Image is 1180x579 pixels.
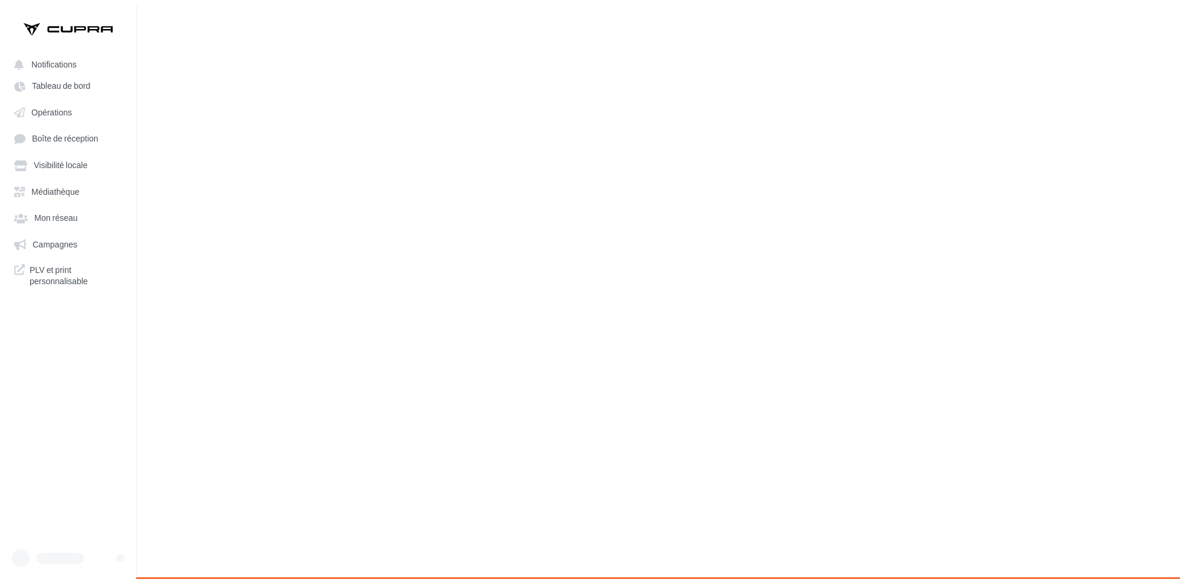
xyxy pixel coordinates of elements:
a: Mon réseau [7,207,129,228]
a: Médiathèque [7,181,129,202]
span: Visibilité locale [34,160,88,171]
span: Opérations [31,107,72,117]
span: Notifications [31,59,76,69]
span: PLV et print personnalisable [30,264,122,287]
span: Campagnes [33,239,78,249]
a: PLV et print personnalisable [7,259,129,292]
a: Visibilité locale [7,154,129,175]
a: Boîte de réception [7,127,129,149]
a: Opérations [7,101,129,123]
span: Boîte de réception [32,134,98,144]
a: Tableau de bord [7,75,129,96]
span: Médiathèque [31,186,79,197]
a: Campagnes [7,233,129,255]
span: Mon réseau [34,213,78,223]
span: Tableau de bord [32,81,91,91]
